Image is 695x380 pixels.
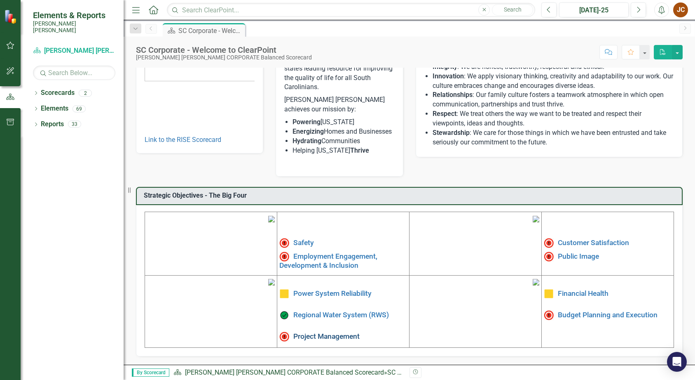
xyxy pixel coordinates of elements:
[293,118,394,127] li: [US_STATE]
[433,129,470,137] strong: Stewardship
[178,26,243,36] div: SC Corporate - Welcome to ClearPoint
[33,10,115,20] span: Elements & Reports
[41,120,64,129] a: Reports
[433,128,674,147] li: : We care for those things in which we have been entrusted and take seriously our commitment to t...
[293,289,372,297] a: Power System Reliability
[293,238,314,247] a: Safety
[144,192,678,199] h3: Strategic Objectives - The Big Four
[350,146,369,154] strong: Thrive
[562,5,626,15] div: [DATE]-25
[279,332,289,342] img: Not Meeting Target
[79,90,92,97] div: 2
[293,127,324,135] strong: Energizing
[504,6,522,13] span: Search
[145,136,221,144] a: Link to the RISE Scorecard
[268,279,275,286] img: mceclip3%20v3.png
[33,20,115,34] small: [PERSON_NAME] [PERSON_NAME]
[73,105,86,112] div: 69
[268,216,275,222] img: mceclip1%20v4.png
[185,368,384,376] a: [PERSON_NAME] [PERSON_NAME] CORPORATE Balanced Scorecard
[387,368,496,376] div: SC Corporate - Welcome to ClearPoint
[433,90,674,109] li: : Our family culture fosters a teamwork atmosphere in which open communication, partnerships and ...
[136,54,312,61] div: [PERSON_NAME] [PERSON_NAME] CORPORATE Balanced Scorecard
[33,46,115,56] a: [PERSON_NAME] [PERSON_NAME] CORPORATE Balanced Scorecard
[279,238,289,248] img: High Alert
[279,310,289,320] img: On Target
[673,2,688,17] button: JC
[167,3,535,17] input: Search ClearPoint...
[41,104,68,113] a: Elements
[293,146,394,156] li: Helping [US_STATE]
[558,310,658,319] a: Budget Planning and Execution
[132,368,169,377] span: By Scorecard
[433,72,464,80] strong: Innovation
[544,252,554,262] img: Not Meeting Target
[293,332,360,340] a: Project Management
[558,238,629,247] a: Customer Satisfaction
[293,118,321,126] strong: Powering
[173,368,403,378] div: »
[433,72,674,91] li: : We apply visionary thinking, creativity and adaptability to our work. Our culture embraces chan...
[433,63,457,71] strong: Integrity
[4,9,19,24] img: ClearPoint Strategy
[433,91,473,99] strong: Relationships
[293,137,321,145] strong: Hydrating
[559,2,629,17] button: [DATE]-25
[293,127,394,137] li: Homes and Businesses
[33,66,115,80] input: Search Below...
[544,289,554,299] img: Caution
[68,121,81,128] div: 33
[293,310,389,319] a: Regional Water System (RWS)
[279,252,289,262] img: Not Meeting Target
[284,94,394,116] p: [PERSON_NAME] [PERSON_NAME] achieves our mission by:
[136,45,312,54] div: SC Corporate - Welcome to ClearPoint
[279,289,289,299] img: Caution
[433,109,674,128] li: : We treat others the way we want to be treated and respect their viewpoints, ideas and thoughts.
[41,88,75,98] a: Scorecards
[293,137,394,146] li: Communities
[558,252,599,260] a: Public Image
[667,352,687,372] div: Open Intercom Messenger
[558,289,608,297] a: Financial Health
[433,110,456,118] strong: Respect
[533,279,539,286] img: mceclip4.png
[533,216,539,222] img: mceclip2%20v3.png
[544,238,554,248] img: High Alert
[279,252,377,269] a: Employment Engagement, Development & Inclusion
[492,4,533,16] button: Search
[284,45,394,94] p: [PERSON_NAME] [PERSON_NAME] is to be the state’s leading resource for improving the quality of li...
[544,310,554,320] img: Not Meeting Target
